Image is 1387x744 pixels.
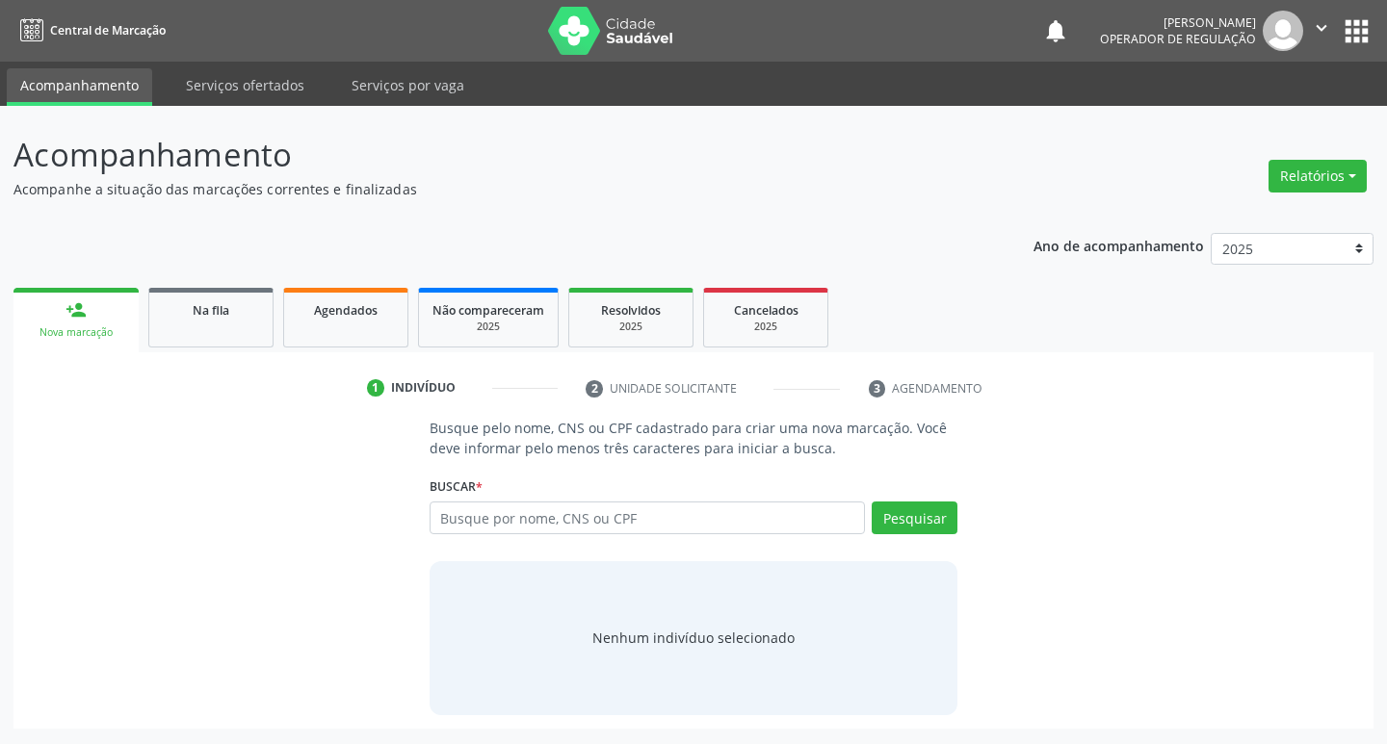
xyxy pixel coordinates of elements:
[65,299,87,321] div: person_add
[314,302,378,319] span: Agendados
[601,302,661,319] span: Resolvidos
[1034,233,1204,257] p: Ano de acompanhamento
[583,320,679,334] div: 2025
[27,325,125,340] div: Nova marcação
[391,379,456,397] div: Indivíduo
[172,68,318,102] a: Serviços ofertados
[367,379,384,397] div: 1
[430,418,958,458] p: Busque pelo nome, CNS ou CPF cadastrado para criar uma nova marcação. Você deve informar pelo men...
[13,131,965,179] p: Acompanhamento
[7,68,152,106] a: Acompanhamento
[872,501,957,534] button: Pesquisar
[1263,11,1303,51] img: img
[1100,14,1256,31] div: [PERSON_NAME]
[1340,14,1374,48] button: apps
[592,628,795,648] div: Nenhum indivíduo selecionado
[718,320,814,334] div: 2025
[430,472,483,501] label: Buscar
[193,302,229,319] span: Na fila
[432,320,544,334] div: 2025
[430,501,866,534] input: Busque por nome, CNS ou CPF
[13,14,166,46] a: Central de Marcação
[1303,11,1340,51] button: 
[432,302,544,319] span: Não compareceram
[1311,17,1332,38] i: 
[1269,160,1367,192] button: Relatórios
[1100,31,1256,47] span: Operador de regulação
[13,179,965,199] p: Acompanhe a situação das marcações correntes e finalizadas
[1042,17,1069,44] button: notifications
[338,68,478,102] a: Serviços por vaga
[50,22,166,38] span: Central de Marcação
[734,302,798,319] span: Cancelados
